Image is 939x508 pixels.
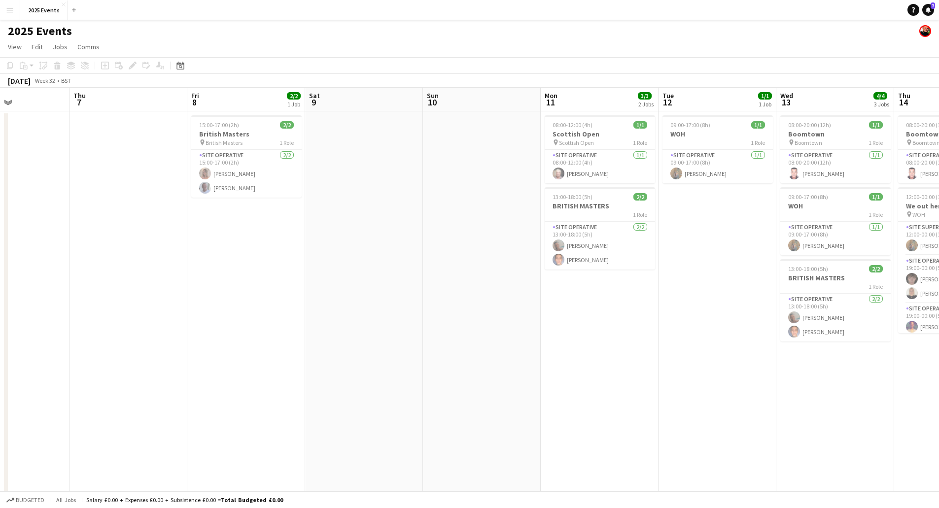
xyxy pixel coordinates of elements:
[73,40,104,53] a: Comms
[20,0,68,20] button: 2025 Events
[922,4,934,16] a: 7
[32,42,43,51] span: Edit
[54,496,78,504] span: All jobs
[49,40,71,53] a: Jobs
[919,25,931,37] app-user-avatar: Josh Tutty
[221,496,283,504] span: Total Budgeted £0.00
[4,40,26,53] a: View
[86,496,283,504] div: Salary £0.00 + Expenses £0.00 + Subsistence £0.00 =
[77,42,100,51] span: Comms
[33,77,57,84] span: Week 32
[16,497,44,504] span: Budgeted
[53,42,68,51] span: Jobs
[5,495,46,506] button: Budgeted
[8,24,72,38] h1: 2025 Events
[8,42,22,51] span: View
[931,2,935,9] span: 7
[28,40,47,53] a: Edit
[61,77,71,84] div: BST
[8,76,31,86] div: [DATE]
